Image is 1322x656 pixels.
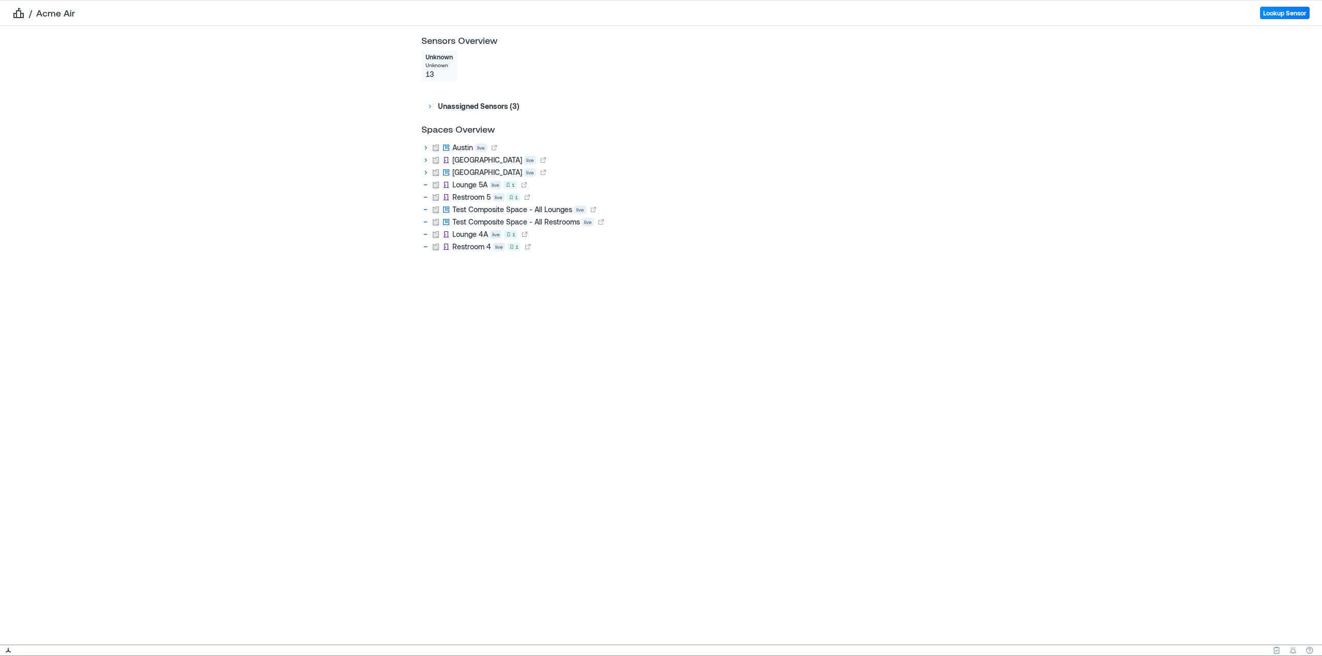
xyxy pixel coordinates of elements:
[490,181,501,189] div: live
[426,69,448,79] p: 13
[452,142,473,153] p: Austin
[421,34,901,46] p: Sensors Overview
[452,229,488,239] p: Lounge 4A
[1260,7,1310,19] button: Lookup Sensor
[493,193,505,201] div: live
[493,243,505,251] div: live
[426,53,453,61] p: Unknown
[512,230,515,238] p: 1
[452,180,487,190] p: Lounge 5A
[421,98,524,115] button: Unassigned Sensors (3)
[452,192,491,202] p: Restroom 5
[452,167,522,178] p: [GEOGRAPHIC_DATA]
[515,243,518,251] p: 1
[452,242,491,252] p: Restroom 4
[524,168,536,177] div: live
[452,204,572,215] p: Test Composite Space - All Lounges
[475,143,487,152] div: live
[452,217,580,227] p: Test Composite Space - All Restrooms
[582,218,594,226] div: live
[29,7,32,19] span: /
[452,155,522,165] p: [GEOGRAPHIC_DATA]
[515,193,518,201] p: 1
[574,205,586,214] div: live
[490,230,502,238] div: live
[36,7,75,19] a: Acme Air
[421,123,901,135] p: Spaces Overview
[426,61,448,69] p: unknown
[12,7,75,19] nav: breadcrumb
[438,101,520,111] p: Unassigned Sensors ( 3 )
[512,181,515,189] p: 1
[524,156,536,164] div: live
